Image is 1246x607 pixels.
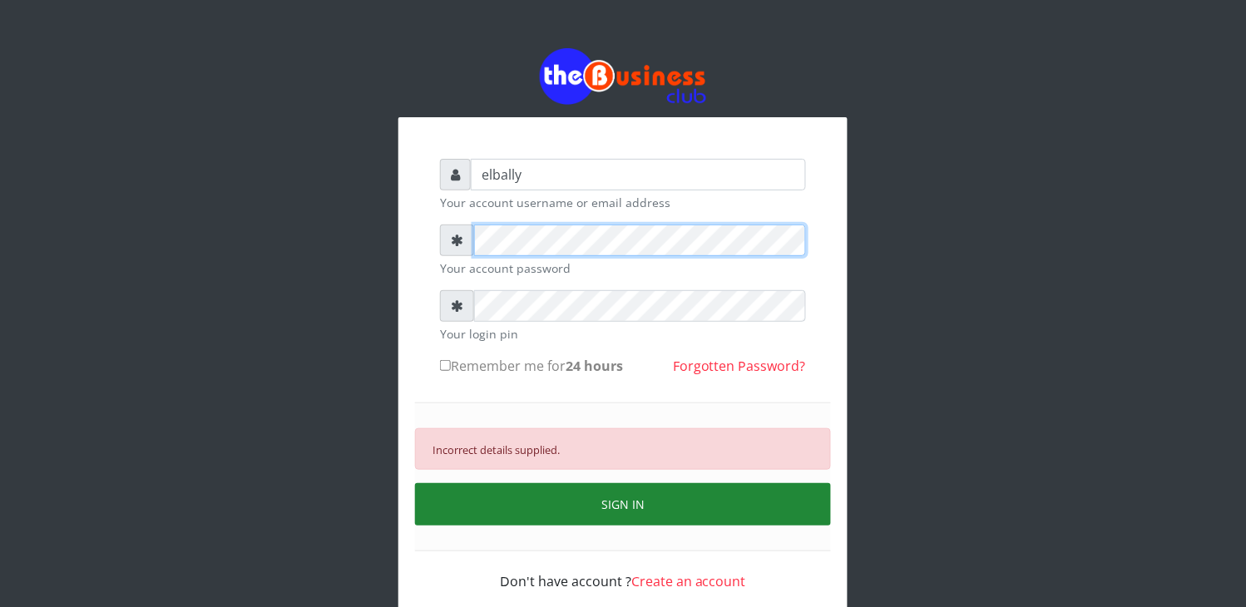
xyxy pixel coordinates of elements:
div: Don't have account ? [440,551,806,591]
small: Your account password [440,259,806,277]
small: Your account username or email address [440,194,806,211]
input: Remember me for24 hours [440,360,451,371]
small: Your login pin [440,325,806,343]
a: Create an account [631,572,746,590]
small: Incorrect details supplied. [433,442,560,457]
button: SIGN IN [415,483,831,526]
input: Username or email address [471,159,806,190]
b: 24 hours [566,357,623,375]
label: Remember me for [440,356,623,376]
a: Forgotten Password? [673,357,806,375]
